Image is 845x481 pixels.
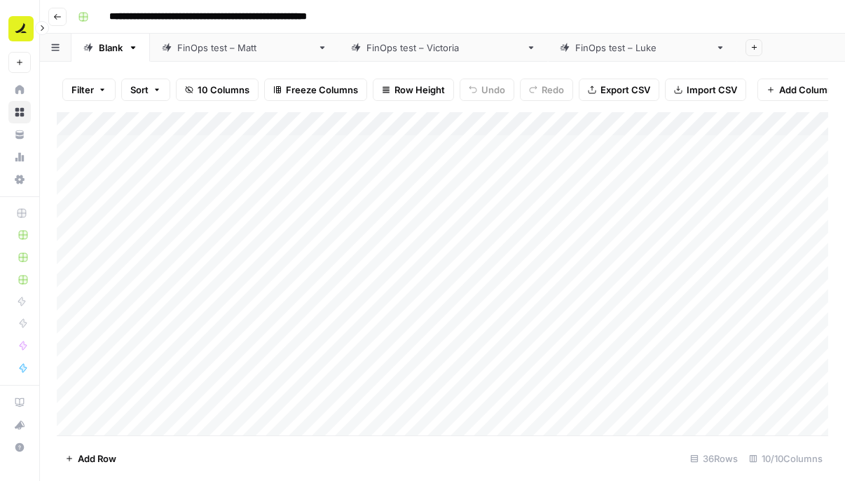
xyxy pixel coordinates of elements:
button: Row Height [373,79,454,101]
span: Add Column [779,83,833,97]
a: AirOps Academy [8,391,31,414]
button: Workspace: Ramp [8,11,31,46]
button: Freeze Columns [264,79,367,101]
div: FinOps test – [PERSON_NAME] [575,41,710,55]
button: What's new? [8,414,31,436]
button: 10 Columns [176,79,259,101]
a: Home [8,79,31,101]
div: 10/10 Columns [743,447,828,470]
a: Browse [8,101,31,123]
a: Blank [71,34,150,62]
div: What's new? [9,414,30,435]
span: Undo [481,83,505,97]
button: Redo [520,79,573,101]
span: Redo [542,83,564,97]
a: Usage [8,146,31,168]
button: Filter [62,79,116,101]
a: Settings [8,168,31,191]
span: Import CSV [687,83,737,97]
button: Help + Support [8,436,31,459]
a: FinOps test – [GEOGRAPHIC_DATA] [339,34,548,62]
span: Row Height [394,83,445,97]
a: FinOps test – [PERSON_NAME] [150,34,339,62]
span: Freeze Columns [286,83,358,97]
button: Add Row [57,447,125,470]
a: FinOps test – [PERSON_NAME] [548,34,737,62]
div: FinOps test – [GEOGRAPHIC_DATA] [366,41,521,55]
a: Your Data [8,123,31,146]
div: 36 Rows [685,447,743,470]
div: Blank [99,41,123,55]
button: Add Column [757,79,842,101]
span: Sort [130,83,149,97]
img: Ramp Logo [8,16,34,41]
span: Add Row [78,452,116,466]
button: Import CSV [665,79,746,101]
span: 10 Columns [198,83,249,97]
span: Export CSV [600,83,650,97]
button: Undo [460,79,514,101]
button: Sort [121,79,170,101]
span: Filter [71,83,94,97]
button: Export CSV [579,79,659,101]
div: FinOps test – [PERSON_NAME] [177,41,312,55]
